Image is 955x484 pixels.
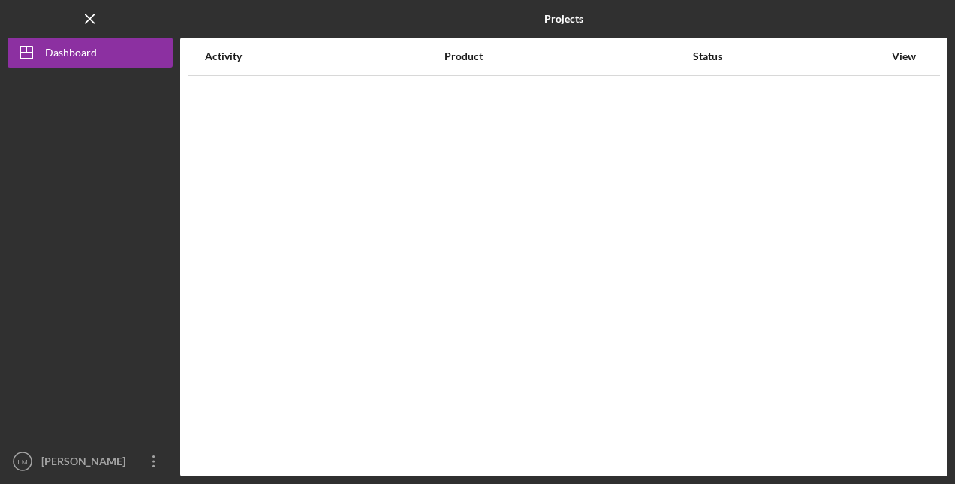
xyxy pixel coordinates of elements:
[885,50,923,62] div: View
[444,50,691,62] div: Product
[17,458,27,466] text: LM
[693,50,884,62] div: Status
[8,38,173,68] button: Dashboard
[8,446,173,476] button: LM[PERSON_NAME]
[544,13,583,25] b: Projects
[45,38,97,71] div: Dashboard
[205,50,443,62] div: Activity
[38,446,135,480] div: [PERSON_NAME]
